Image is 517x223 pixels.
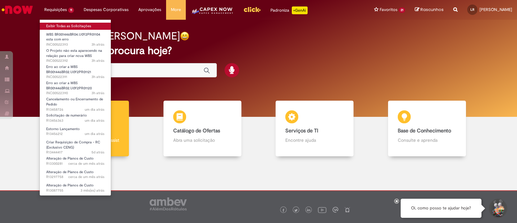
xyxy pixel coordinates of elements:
span: 21 [399,7,405,13]
p: Encontre ajuda [285,137,344,143]
span: R13458726 [46,107,104,112]
a: Aberto R13456212 : Estorno Lançamento [40,126,111,138]
time: 16/07/2025 17:55:43 [68,161,104,166]
img: click_logo_yellow_360x200.png [243,5,261,14]
a: Aberto INC00522392 : O Projeto não esta aparecendo na relação para criar nova WBS [40,47,111,61]
span: Aprovações [138,6,161,13]
time: 28/08/2025 09:32:32 [85,131,104,136]
a: Aberto R13458726 : Cancelamento ou Encerramento de Pedido [40,96,111,110]
span: cerca de um mês atrás [68,174,104,179]
span: Favoritos [380,6,397,13]
b: Base de Conhecimento [398,128,451,134]
span: Rascunhos [420,6,444,13]
span: Solicitação de numerário [46,113,87,118]
span: O Projeto não esta aparecendo na relação para criar nova WBS [46,48,102,58]
img: CapexLogo5.png [191,6,234,19]
a: Tirar dúvidas Tirar dúvidas com Lupi Assist e Gen Ai [34,101,146,157]
span: 3h atrás [91,42,104,47]
span: um dia atrás [85,131,104,136]
time: 29/08/2025 16:39:38 [91,91,104,95]
span: LR [470,7,474,12]
img: logo_footer_naosei.png [344,207,350,213]
span: Criar Requisição de Compra - RC (Exclusivo CENG) [46,140,100,150]
span: 3 mês(es) atrás [80,188,104,193]
a: Aberto R13087755 : Alteração de Planos de Custo [40,182,111,194]
span: R13300281 [46,161,104,166]
p: +GenAi [292,6,308,14]
span: Erro ao criar a WBS BR001446BR02.U0Y2PR01121 [46,64,91,74]
a: Aberto R13300281 : Alteração de Planos de Custo [40,155,111,167]
span: 3h atrás [91,58,104,63]
img: logo_footer_youtube.png [318,206,326,214]
span: More [171,6,181,13]
ul: Requisições [39,19,111,196]
button: Iniciar Conversa de Suporte [488,199,507,218]
span: R13087755 [46,188,104,193]
a: Rascunhos [415,7,444,13]
span: INC00522393 [46,42,104,47]
p: Consulte e aprenda [398,137,456,143]
span: 3h atrás [91,74,104,79]
b: Serviços de TI [285,128,318,134]
h2: O que você procura hoje? [50,45,467,56]
time: 22/05/2025 15:07:19 [80,188,104,193]
a: Aberto INC00522393 : WBS BR001446BR04.U0Y2PR01104 esta com erro [40,31,111,45]
span: 11 [68,7,74,13]
img: logo_footer_twitter.png [294,209,298,212]
img: logo_footer_ambev_rotulo_gray.png [150,197,187,210]
span: um dia atrás [85,118,104,123]
span: Alteração de Planos de Custo [46,183,94,188]
time: 29/08/2025 16:44:58 [91,42,104,47]
a: Exibir Todas as Solicitações [40,23,111,30]
a: Serviços de TI Encontre ajuda [258,101,371,157]
a: Aberto INC00522391 : Erro ao criar a WBS BR001446BR02.U0Y2PR01121 [40,63,111,77]
span: Alteração de Planos de Custo [46,170,94,174]
a: Aberto R13456363 : Solicitação de numerário [40,112,111,124]
div: Oi, como posso te ajudar hoje? [401,199,481,218]
a: Aberto INC00522390 : Erro ao criar a WBS BR001446BR02.U0Y2PR01120 [40,80,111,94]
span: R13444417 [46,150,104,155]
span: Despesas Corporativas [84,6,129,13]
time: 28/08/2025 15:33:16 [85,107,104,112]
img: logo_footer_facebook.png [282,209,285,212]
a: Base de Conhecimento Consulte e aprenda [371,101,483,157]
span: Erro ao criar a WBS BR001446BR02.U0Y2PR01120 [46,81,92,91]
time: 28/08/2025 09:49:32 [85,118,104,123]
span: WBS BR001446BR04.U0Y2PR01104 esta com erro [46,32,100,42]
span: 3h atrás [91,91,104,95]
a: Catálogo de Ofertas Abra uma solicitação [146,101,259,157]
span: R13456212 [46,131,104,137]
span: um dia atrás [85,107,104,112]
span: Alteração de Planos de Custo [46,156,94,161]
time: 16/07/2025 09:46:08 [68,174,104,179]
time: 25/08/2025 14:02:33 [91,150,104,155]
img: logo_footer_workplace.png [332,207,338,213]
span: R13297758 [46,174,104,180]
span: INC00522392 [46,58,104,63]
span: R13456363 [46,118,104,123]
div: Padroniza [270,6,308,14]
span: 5d atrás [91,150,104,155]
time: 29/08/2025 16:40:51 [91,74,104,79]
span: cerca de um mês atrás [68,161,104,166]
a: Aberto R13444417 : Criar Requisição de Compra - RC (Exclusivo CENG) [40,139,111,153]
span: Cancelamento ou Encerramento de Pedido [46,97,103,107]
time: 29/08/2025 16:43:17 [91,58,104,63]
a: Aberto R13297758 : Alteração de Planos de Custo [40,169,111,181]
span: [PERSON_NAME] [480,7,512,12]
span: Requisições [44,6,67,13]
img: ServiceNow [1,3,34,16]
span: Estorno Lançamento [46,127,80,131]
span: INC00522390 [46,91,104,96]
img: logo_footer_linkedin.png [307,208,310,212]
img: happy-face.png [180,31,189,41]
h2: Boa noite, [PERSON_NAME] [50,30,180,42]
span: INC00522391 [46,74,104,80]
p: Abra uma solicitação [173,137,232,143]
b: Catálogo de Ofertas [173,128,220,134]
